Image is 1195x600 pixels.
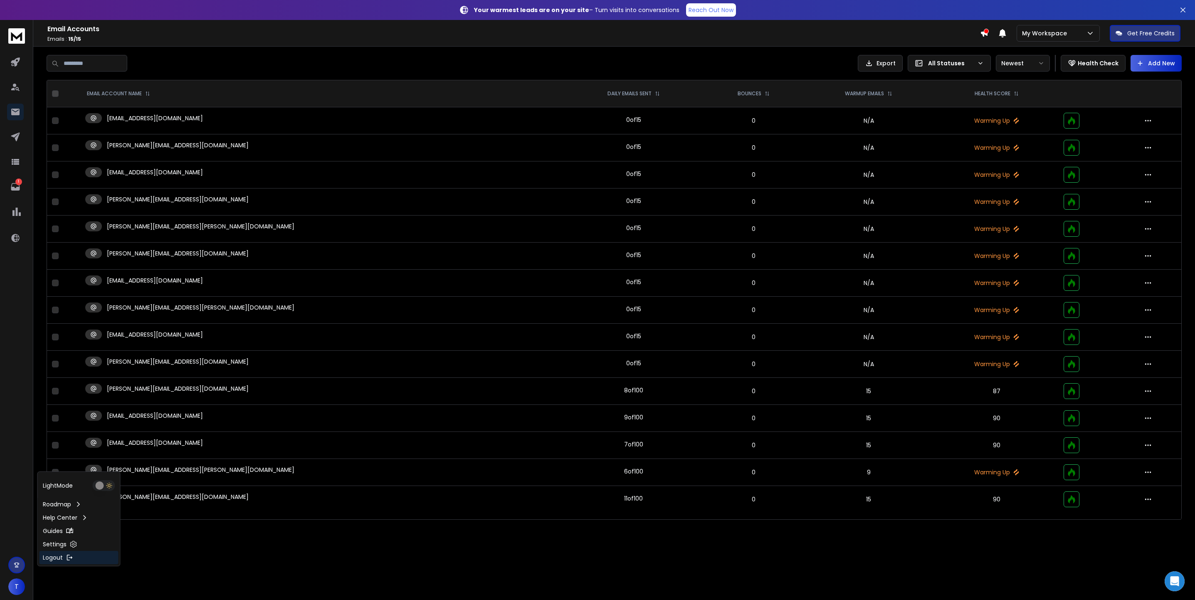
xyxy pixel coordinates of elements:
[43,527,63,535] p: Guides
[87,140,114,149] div: • 10h ago
[710,495,798,503] p: 0
[12,243,154,268] div: Navigating Advanced Campaign Options in ReachInbox
[17,131,34,148] img: Profile image for Raj
[928,59,974,67] p: All Statuses
[689,6,733,14] p: Reach Out Now
[107,168,203,176] p: [EMAIL_ADDRESS][DOMAIN_NAME]
[939,225,1054,233] p: Warming Up
[686,3,736,17] a: Reach Out Now
[107,412,203,420] p: [EMAIL_ADDRESS][DOMAIN_NAME]
[626,305,641,313] div: 0 of 15
[858,55,903,72] button: Export
[803,324,934,351] td: N/A
[803,243,934,270] td: N/A
[43,540,67,548] p: Settings
[1078,59,1118,67] p: Health Check
[40,498,119,511] a: Roadmap
[40,511,119,524] a: Help Center
[55,260,111,293] button: Messages
[939,252,1054,260] p: Warming Up
[107,222,294,231] p: [PERSON_NAME][EMAIL_ADDRESS][PERSON_NAME][DOMAIN_NAME]
[803,486,934,513] td: 15
[1110,25,1180,42] button: Get Free Credits
[803,161,934,188] td: N/A
[939,360,1054,368] p: Warming Up
[47,36,980,42] p: Emails :
[710,333,798,341] p: 0
[803,459,934,486] td: 9
[17,73,150,102] p: How can we assist you [DATE]?
[626,170,641,178] div: 0 of 15
[939,144,1054,152] p: Warming Up
[738,90,761,97] p: BOUNCES
[1127,29,1175,37] p: Get Free Credits
[474,6,589,14] strong: Your warmest leads are on your site
[47,24,980,34] h1: Email Accounts
[43,500,71,508] p: Roadmap
[68,35,81,42] span: 15 / 15
[934,486,1059,513] td: 90
[105,13,121,30] img: Profile image for Rohan
[43,553,63,562] p: Logout
[17,167,139,176] div: Send us a message
[803,216,934,243] td: N/A
[8,578,25,595] button: T
[1022,29,1070,37] p: My Workspace
[710,171,798,179] p: 0
[803,378,934,405] td: 15
[111,260,166,293] button: Help
[710,306,798,314] p: 0
[803,351,934,378] td: N/A
[17,119,149,128] div: Recent message
[803,107,934,134] td: N/A
[89,13,106,30] img: Profile image for Lakshita
[17,203,67,212] span: Search for help
[8,112,158,156] div: Recent messageProfile image for Rajsure let me try once[PERSON_NAME]•10h ago
[17,223,139,240] div: Optimizing Warmup Settings in ReachInbox
[624,440,643,449] div: 7 of 100
[607,90,652,97] p: DAILY EMAILS SENT
[17,59,150,73] p: Hi Team 👋
[17,176,139,184] div: We'll be back online later [DATE]
[37,132,96,139] span: sure let me try once
[43,481,73,490] p: Light Mode
[626,332,641,340] div: 0 of 15
[939,333,1054,341] p: Warming Up
[107,303,294,312] p: [PERSON_NAME][EMAIL_ADDRESS][PERSON_NAME][DOMAIN_NAME]
[939,306,1054,314] p: Warming Up
[626,197,641,205] div: 0 of 15
[939,468,1054,476] p: Warming Up
[107,141,249,149] p: [PERSON_NAME][EMAIL_ADDRESS][DOMAIN_NAME]
[12,219,154,243] div: Optimizing Warmup Settings in ReachInbox
[845,90,884,97] p: WARMUP EMAILS
[624,386,643,394] div: 8 of 100
[934,378,1059,405] td: 87
[710,387,798,395] p: 0
[107,330,203,339] p: [EMAIL_ADDRESS][DOMAIN_NAME]
[803,188,934,216] td: N/A
[107,357,249,366] p: [PERSON_NAME][EMAIL_ADDRESS][DOMAIN_NAME]
[107,249,249,258] p: [PERSON_NAME][EMAIL_ADDRESS][DOMAIN_NAME]
[121,13,137,30] img: Profile image for Raj
[15,179,22,185] p: 1
[624,467,643,476] div: 6 of 100
[8,28,25,44] img: logo
[143,13,158,28] div: Close
[8,160,158,191] div: Send us a messageWe'll be back online later [DATE]
[803,405,934,432] td: 15
[107,195,249,203] p: [PERSON_NAME][EMAIL_ADDRESS][DOMAIN_NAME]
[624,494,643,503] div: 11 of 100
[710,144,798,152] p: 0
[40,538,119,551] a: Settings
[710,225,798,233] p: 0
[934,405,1059,432] td: 90
[710,117,798,125] p: 0
[12,199,154,216] button: Search for help
[107,276,203,285] p: [EMAIL_ADDRESS][DOMAIN_NAME]
[624,413,643,421] div: 9 of 100
[69,280,98,286] span: Messages
[803,432,934,459] td: 15
[107,439,203,447] p: [EMAIL_ADDRESS][DOMAIN_NAME]
[132,280,145,286] span: Help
